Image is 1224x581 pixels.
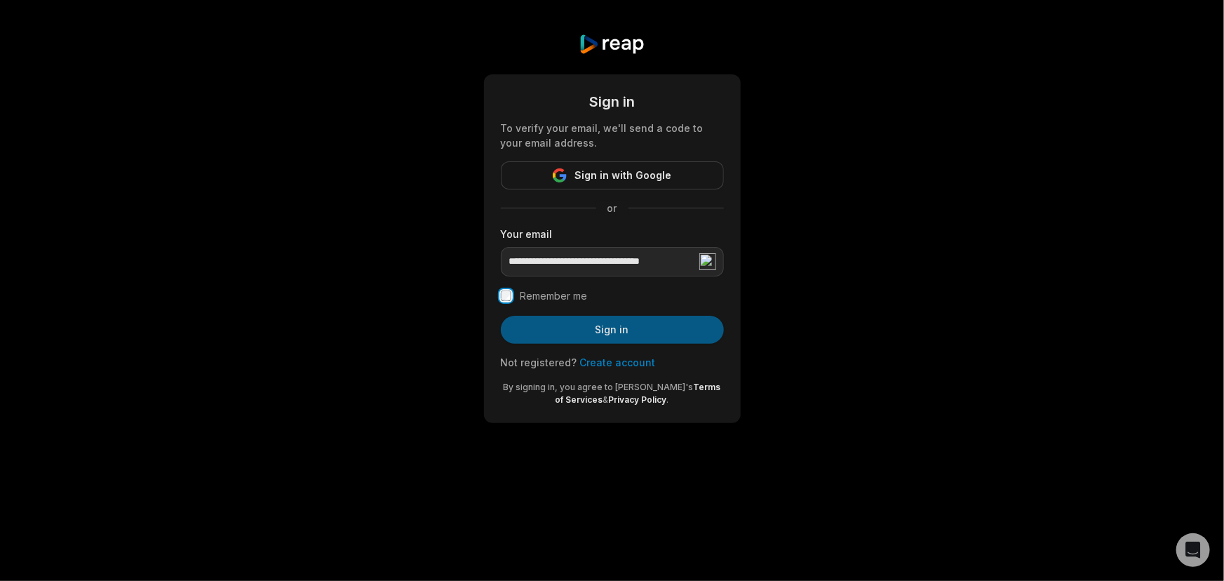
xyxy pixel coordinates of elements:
span: Not registered? [501,356,577,368]
span: or [596,201,628,215]
a: Terms of Services [556,382,721,405]
span: Sign in with Google [575,167,672,184]
div: To verify your email, we'll send a code to your email address. [501,121,724,150]
span: & [603,394,609,405]
button: Sign in [501,316,724,344]
div: Open Intercom Messenger [1176,533,1210,567]
span: By signing in, you agree to [PERSON_NAME]'s [504,382,694,392]
span: . [667,394,669,405]
img: npw-badge-icon-locked.svg [699,253,716,270]
a: Create account [580,356,656,368]
div: Sign in [501,91,724,112]
img: reap [579,34,645,55]
a: Privacy Policy [609,394,667,405]
button: Sign in with Google [501,161,724,189]
label: Remember me [520,288,587,305]
label: Your email [501,227,724,241]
